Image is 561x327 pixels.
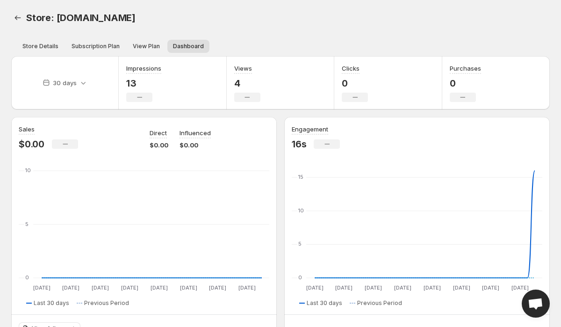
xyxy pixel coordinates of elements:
h3: Engagement [292,124,328,134]
p: 0 [342,78,368,89]
a: Back [11,11,24,24]
text: 5 [298,240,302,247]
text: [DATE] [238,284,256,291]
text: [DATE] [33,284,50,291]
span: Store: [DOMAIN_NAME] [26,12,136,23]
text: 0 [298,274,302,281]
p: Influenced [180,128,211,138]
text: [DATE] [209,284,226,291]
text: [DATE] [365,284,382,291]
text: 10 [25,167,31,174]
span: Last 30 days [34,299,69,307]
text: [DATE] [62,284,79,291]
span: Previous Period [357,299,402,307]
button: Store details [17,40,64,53]
text: [DATE] [180,284,197,291]
text: [DATE] [151,284,168,291]
h3: Sales [19,124,35,134]
p: Direct [150,128,167,138]
p: $0.00 [150,140,168,150]
h3: Purchases [450,64,481,73]
button: Subscription plan [66,40,125,53]
span: Last 30 days [307,299,342,307]
p: $0.00 [180,140,211,150]
div: Open chat [522,290,550,318]
button: Dashboard [167,40,209,53]
p: 16s [292,138,306,150]
h3: Clicks [342,64,360,73]
text: [DATE] [511,284,529,291]
text: [DATE] [92,284,109,291]
text: 15 [298,174,303,180]
h3: Views [234,64,252,73]
p: $0.00 [19,138,44,150]
button: View plan [127,40,165,53]
span: View Plan [133,43,160,50]
text: [DATE] [482,284,499,291]
text: [DATE] [453,284,470,291]
p: 0 [450,78,481,89]
p: 13 [126,78,161,89]
text: [DATE] [424,284,441,291]
h3: Impressions [126,64,161,73]
p: 30 days [53,78,77,87]
span: Previous Period [84,299,129,307]
text: 0 [25,274,29,281]
span: Store Details [22,43,58,50]
span: Dashboard [173,43,204,50]
span: Subscription Plan [72,43,120,50]
text: [DATE] [335,284,352,291]
p: 4 [234,78,260,89]
text: 10 [298,207,304,214]
text: [DATE] [306,284,324,291]
text: [DATE] [121,284,138,291]
text: 5 [25,221,29,227]
text: [DATE] [394,284,411,291]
